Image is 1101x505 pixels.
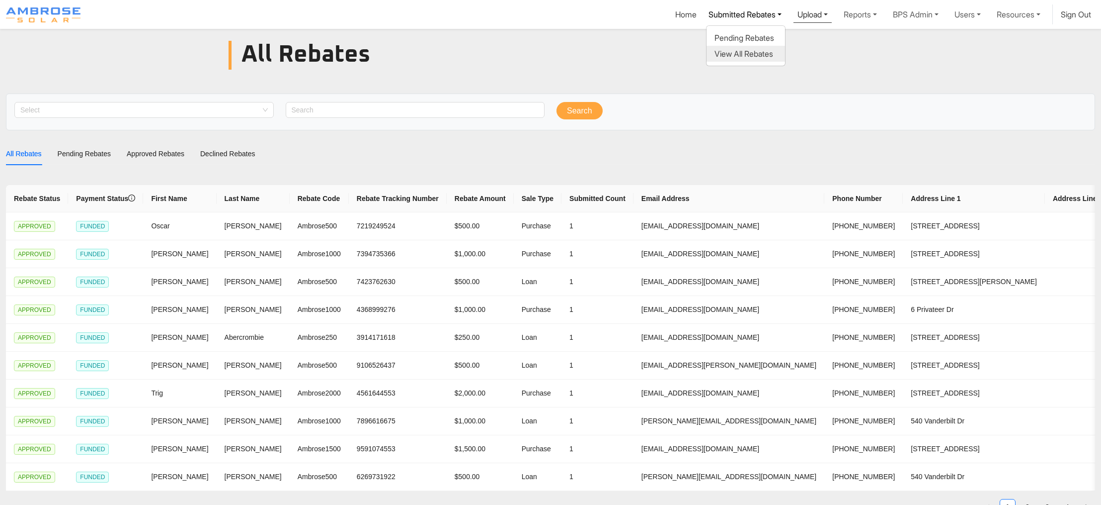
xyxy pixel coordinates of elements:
td: Ambrose1000 [290,407,349,435]
td: [PERSON_NAME] [217,352,290,380]
td: Purchase [514,380,561,407]
td: 1 [561,380,633,407]
td: Ambrose500 [290,268,349,296]
td: [STREET_ADDRESS] [903,352,1045,380]
td: [PHONE_NUMBER] [824,352,903,380]
td: Ambrose500 [290,463,349,491]
a: Upload [793,4,832,23]
td: 9106526437 [349,352,447,380]
th: First Name [143,185,216,212]
td: Loan [514,352,561,380]
td: [PERSON_NAME][EMAIL_ADDRESS][DOMAIN_NAME] [633,463,824,491]
span: APPROVED [14,360,55,371]
td: $1,000.00 [447,407,514,435]
img: Program logo [6,7,80,22]
td: [PHONE_NUMBER] [824,435,903,463]
td: Loan [514,268,561,296]
td: $500.00 [447,352,514,380]
div: Declined Rebates [200,148,255,159]
span: FUNDED [76,416,109,427]
td: 1 [561,212,633,240]
td: 3914171618 [349,324,447,352]
a: Submitted Rebates [705,4,786,24]
td: [PERSON_NAME][EMAIL_ADDRESS][DOMAIN_NAME] [633,407,824,435]
td: Trig [143,380,216,407]
td: Loan [514,463,561,491]
td: 6269731922 [349,463,447,491]
td: Purchase [514,435,561,463]
td: 1 [561,435,633,463]
td: Abercrombie [217,324,290,352]
span: FUNDED [76,249,109,260]
a: View All Rebates [714,48,777,60]
td: $1,000.00 [447,296,514,324]
td: 1 [561,463,633,491]
td: [STREET_ADDRESS] [903,380,1045,407]
td: 1 [561,296,633,324]
td: [PHONE_NUMBER] [824,268,903,296]
td: [STREET_ADDRESS] [903,240,1045,268]
span: FUNDED [76,277,109,288]
td: [PERSON_NAME] [143,296,216,324]
td: 1 [561,324,633,352]
td: [PHONE_NUMBER] [824,296,903,324]
td: Loan [514,407,561,435]
a: Sign Out [1061,9,1091,19]
span: FUNDED [76,360,109,371]
td: [EMAIL_ADDRESS][DOMAIN_NAME] [633,435,824,463]
span: APPROVED [14,304,55,315]
a: Pending Rebates [714,32,777,44]
td: [PHONE_NUMBER] [824,463,903,491]
button: Search [556,102,603,120]
td: [PHONE_NUMBER] [824,240,903,268]
span: FUNDED [76,221,109,232]
td: 7394735366 [349,240,447,268]
td: 6 Privateer Dr [903,296,1045,324]
td: 7896616675 [349,407,447,435]
td: 1 [561,268,633,296]
td: 4368999276 [349,296,447,324]
td: [STREET_ADDRESS][PERSON_NAME] [903,268,1045,296]
td: Ambrose500 [290,212,349,240]
td: 540 Vanderbilt Dr [903,463,1045,491]
td: [PERSON_NAME] [217,240,290,268]
td: $250.00 [447,324,514,352]
td: 1 [561,352,633,380]
td: [PERSON_NAME] [217,212,290,240]
td: [PHONE_NUMBER] [824,380,903,407]
span: info-circle [128,195,135,202]
td: [STREET_ADDRESS] [903,324,1045,352]
td: [STREET_ADDRESS] [903,212,1045,240]
td: Loan [514,324,561,352]
th: Rebate Status [6,185,68,212]
td: [PERSON_NAME] [143,324,216,352]
a: Users [950,4,985,24]
th: Address Line 1 [903,185,1045,212]
td: Ambrose500 [290,352,349,380]
span: APPROVED [14,221,55,232]
td: 1 [561,407,633,435]
th: Last Name [217,185,290,212]
td: [PERSON_NAME] [143,463,216,491]
span: FUNDED [76,388,109,399]
a: Resources [993,4,1044,24]
input: Search [292,104,531,115]
a: Reports [840,4,881,24]
td: [PERSON_NAME] [143,240,216,268]
td: [EMAIL_ADDRESS][DOMAIN_NAME] [633,324,824,352]
td: [PERSON_NAME] [143,268,216,296]
td: $500.00 [447,268,514,296]
td: Ambrose2000 [290,380,349,407]
span: FUNDED [76,304,109,315]
td: 1 [561,240,633,268]
td: [PERSON_NAME] [143,407,216,435]
td: 7423762630 [349,268,447,296]
div: Pending Rebates [58,148,111,159]
td: [PERSON_NAME] [217,296,290,324]
td: [PERSON_NAME] [217,268,290,296]
td: [PERSON_NAME] [217,380,290,407]
td: Ambrose1000 [290,240,349,268]
span: APPROVED [14,332,55,343]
